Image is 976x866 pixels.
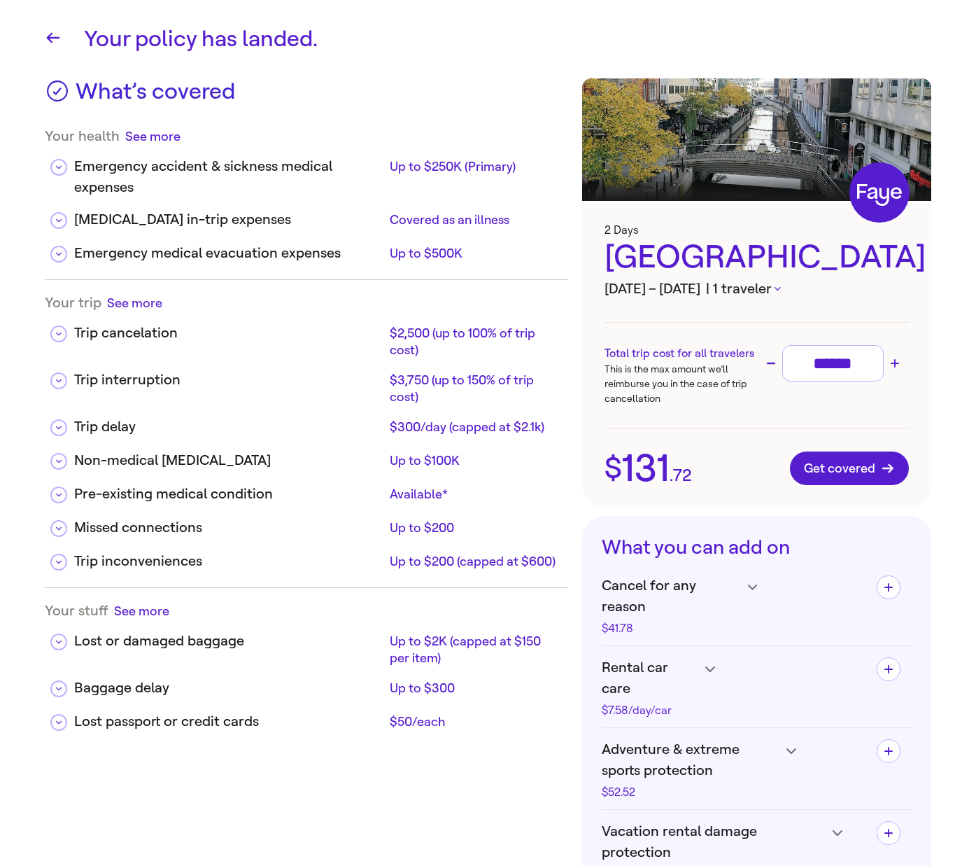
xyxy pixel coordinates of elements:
[45,473,568,506] div: Pre-existing medical conditionAvailable*
[788,351,877,376] input: Trip cost
[114,602,169,620] button: See more
[74,450,384,471] div: Non-medical [MEDICAL_DATA]
[390,372,557,405] div: $3,750 (up to 150% of trip cost)
[602,536,912,559] h3: What you can add on
[390,211,557,228] div: Covered as an illness
[74,517,384,538] div: Missed connections
[125,127,181,145] button: See more
[390,680,557,697] div: Up to $300
[45,506,568,540] div: Missed connectionsUp to $200
[45,602,568,620] div: Your stuff
[763,355,779,372] button: Decrease trip cost
[628,704,672,717] span: /day/car
[45,540,568,573] div: Trip inconveniencesUp to $200 (capped at $600)
[790,452,909,485] button: Get covered
[602,575,740,617] span: Cancel for any reason
[74,417,384,438] div: Trip delay
[886,355,903,372] button: Increase trip cost
[390,452,557,469] div: Up to $100K
[390,553,557,570] div: Up to $200 (capped at $600)
[602,657,698,699] span: Rental car care
[45,620,568,666] div: Lost or damaged baggageUp to $2K (capped at $150 per item)
[45,666,568,700] div: Baggage delayUp to $300
[107,294,162,312] button: See more
[74,209,384,230] div: [MEDICAL_DATA] in-trip expenses
[602,739,779,781] span: Adventure & extreme sports protection
[604,279,909,300] h3: [DATE] – [DATE]
[673,467,692,484] span: 72
[804,461,895,475] span: Get covered
[74,711,384,732] div: Lost passport or credit cards
[45,700,568,734] div: Lost passport or credit cards$50/each
[604,362,756,406] p: This is the max amount we’ll reimburse you in the case of trip cancellation
[390,245,557,262] div: Up to $500K
[45,358,568,405] div: Trip interruption$3,750 (up to 150% of trip cost)
[602,821,826,863] span: Vacation rental damage protection
[390,519,557,536] div: Up to $200
[670,467,673,484] span: .
[706,279,781,300] button: | 1 traveler
[604,223,909,237] h3: 2 Days
[877,821,900,845] button: Add
[604,237,909,279] div: [GEOGRAPHIC_DATA]
[74,323,384,344] div: Trip cancelation
[390,325,557,358] div: $2,500 (up to 100% of trip cost)
[877,657,900,681] button: Add
[604,345,756,362] h3: Total trip cost for all travelers
[74,678,384,699] div: Baggage delay
[604,454,622,483] span: $
[76,78,235,113] h3: What’s covered
[45,145,568,198] div: Emergency accident & sickness medical expensesUp to $250K (Primary)
[602,657,715,716] h4: Rental car care$7.58/day/car
[390,486,557,503] div: Available*
[390,633,557,666] div: Up to $2K (capped at $150 per item)
[74,156,384,198] div: Emergency accident & sickness medical expenses
[74,484,384,505] div: Pre-existing medical condition
[74,243,384,264] div: Emergency medical evacuation expenses
[602,739,795,798] h4: Adventure & extreme sports protection$52.52
[390,713,557,730] div: $50/each
[45,198,568,232] div: [MEDICAL_DATA] in-trip expensesCovered as an illness
[877,739,900,763] button: Add
[74,370,384,391] div: Trip interruption
[390,419,557,435] div: $300/day (capped at $2.1k)
[45,232,568,265] div: Emergency medical evacuation expensesUp to $500K
[74,631,384,652] div: Lost or damaged baggage
[45,439,568,473] div: Non-medical [MEDICAL_DATA]Up to $100K
[45,312,568,358] div: Trip cancelation$2,500 (up to 100% of trip cost)
[390,158,557,175] div: Up to $250K (Primary)
[74,551,384,572] div: Trip inconveniences
[622,449,670,487] span: 131
[602,787,779,798] div: $52.52
[877,575,900,599] button: Add
[84,22,931,56] h1: Your policy has landed.
[602,575,757,634] h4: Cancel for any reason$41.78
[602,623,740,634] div: $41.78
[45,405,568,439] div: Trip delay$300/day (capped at $2.1k)
[45,127,568,145] div: Your health
[45,294,568,312] div: Your trip
[602,705,698,716] div: $7.58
